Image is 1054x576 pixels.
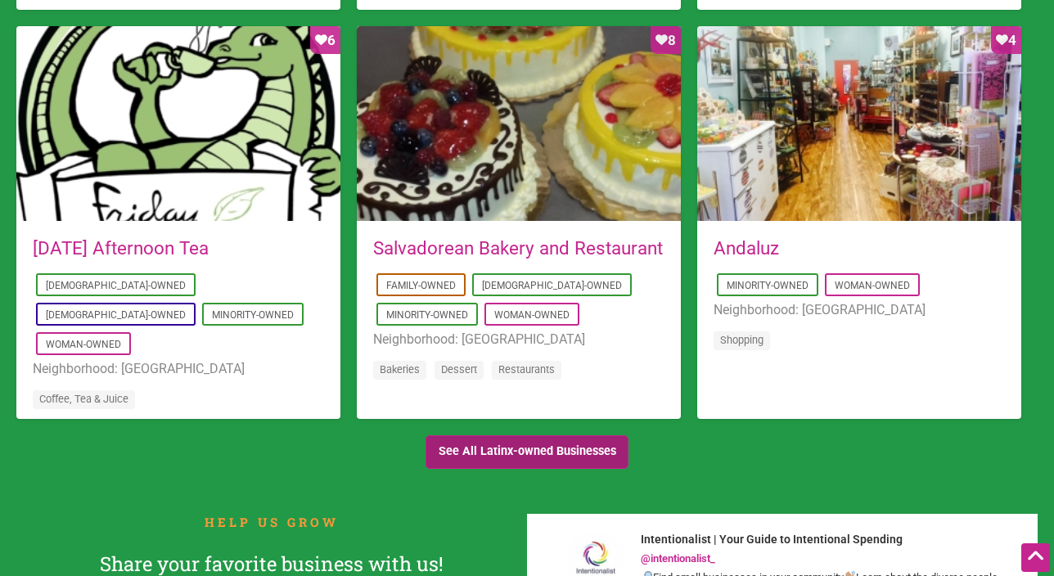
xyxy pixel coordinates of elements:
[373,329,664,350] li: Neighborhood: [GEOGRAPHIC_DATA]
[33,237,209,259] a: [DATE] Afternoon Tea
[641,552,715,565] a: @intentionalist_
[212,309,294,321] a: Minority-Owned
[56,514,488,538] h2: HELP US GROW
[46,309,186,321] a: [DEMOGRAPHIC_DATA]-Owned
[714,237,779,259] a: Andaluz
[1021,543,1050,572] div: Scroll Back to Top
[714,299,1005,321] li: Neighborhood: [GEOGRAPHIC_DATA]
[386,280,456,291] a: Family-Owned
[441,363,477,376] a: Dessert
[33,358,324,380] li: Neighborhood: [GEOGRAPHIC_DATA]
[426,435,628,469] a: See All Latinx-owned Businesses
[46,280,186,291] a: [DEMOGRAPHIC_DATA]-Owned
[373,237,663,259] a: Salvadorean Bakery and Restaurant
[386,309,468,321] a: Minority-Owned
[39,393,128,405] a: Coffee, Tea & Juice
[494,309,570,321] a: Woman-Owned
[720,334,763,346] a: Shopping
[641,531,998,548] h5: Intentionalist | Your Guide to Intentional Spending
[498,363,555,376] a: Restaurants
[46,339,121,350] a: Woman-Owned
[380,363,420,376] a: Bakeries
[835,280,910,291] a: Woman-Owned
[727,280,809,291] a: Minority-Owned
[482,280,622,291] a: [DEMOGRAPHIC_DATA]-Owned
